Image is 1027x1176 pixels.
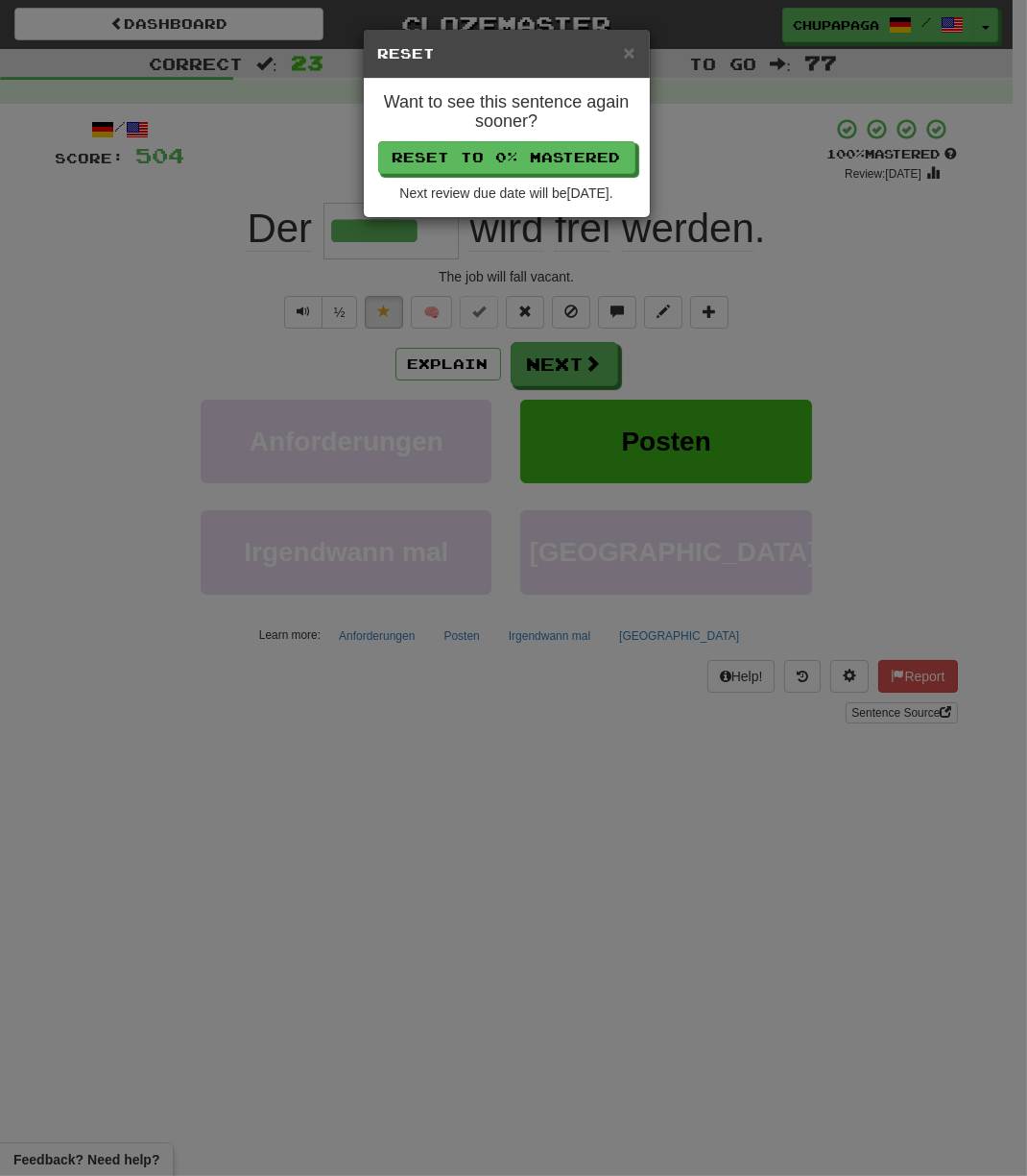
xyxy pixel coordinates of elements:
button: Reset to 0% Mastered [378,141,635,174]
button: Close [623,42,634,62]
div: Next review due date will be [DATE] . [378,184,635,203]
span: × [623,41,634,63]
h5: Reset [378,44,635,63]
h4: Want to see this sentence again sooner? [378,93,635,132]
